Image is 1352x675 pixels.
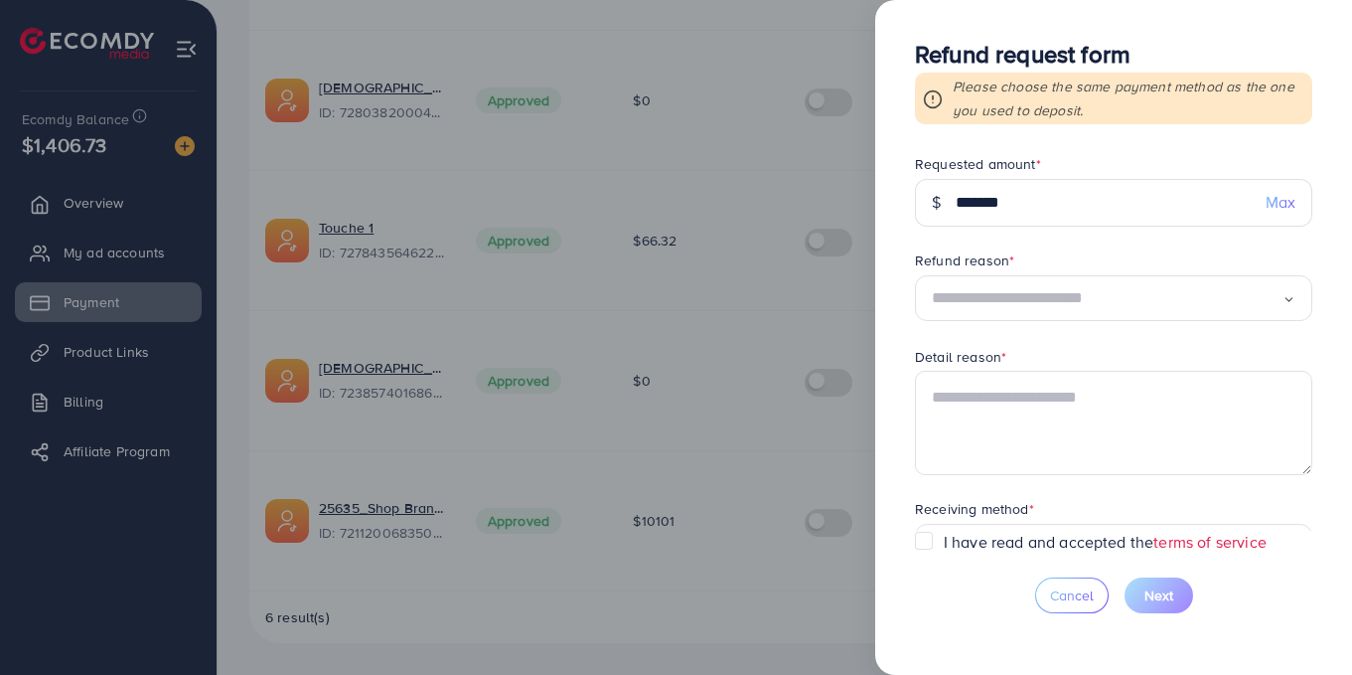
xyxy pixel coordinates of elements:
button: Next [1125,578,1193,613]
span: Max [1266,191,1295,214]
iframe: Chat [1268,586,1337,660]
div: $ [915,179,957,227]
button: Cancel [1035,578,1109,613]
input: Search for option [932,283,1282,314]
label: I have read and accepted the [944,531,1267,554]
span: Next [1144,586,1173,605]
div: Search for option [915,275,1312,322]
p: Please choose the same payment method as the one you used to deposit. [953,75,1304,122]
label: Receiving method [915,499,1034,519]
label: Refund reason [915,251,1014,270]
a: terms of service [1153,531,1267,553]
div: Search for option [915,524,1312,571]
h3: Refund request form [915,40,1312,69]
label: Detail reason [915,347,1006,367]
label: Requested amount [915,154,1041,174]
span: Cancel [1050,586,1094,605]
